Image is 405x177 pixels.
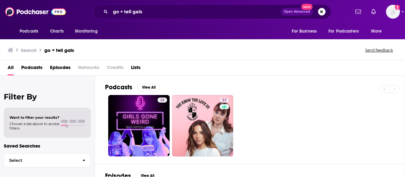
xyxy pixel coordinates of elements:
span: Networks [78,62,99,75]
span: Monitoring [75,27,97,36]
span: For Podcasters [328,27,359,36]
img: Podchaser - Follow, Share and Rate Podcasts [5,6,66,18]
h3: Search [21,47,37,53]
img: User Profile [386,5,400,19]
button: open menu [71,25,106,37]
span: Select [4,158,77,162]
a: PodcastsView All [105,83,160,91]
button: Send feedback [363,47,395,53]
button: open menu [367,25,390,37]
a: Podcasts [21,62,42,75]
span: Choose a tab above to access filters. [9,122,59,130]
button: Open AdvancedNew [281,8,313,16]
span: 37 [222,97,227,104]
button: View All [137,84,160,91]
a: 28 [158,98,167,103]
span: Logged in as WPubPR1 [386,5,400,19]
span: Credits [107,62,123,75]
svg: Add a profile image [395,5,400,10]
a: 37 [220,98,229,103]
span: Want to filter your results? [9,115,59,120]
span: Podcasts [20,27,38,36]
h3: go + tell gals [44,47,74,53]
span: More [371,27,382,36]
a: Show notifications dropdown [353,6,364,17]
button: open menu [324,25,368,37]
a: Show notifications dropdown [369,6,378,17]
h2: Filter By [4,92,91,101]
a: 28 [108,95,170,156]
span: For Business [292,27,317,36]
input: Search podcasts, credits, & more... [110,7,281,17]
p: Saved Searches [4,143,91,149]
a: Lists [131,62,140,75]
button: Show profile menu [386,5,400,19]
div: Search podcasts, credits, & more... [93,4,331,19]
span: Open Advanced [284,10,310,13]
span: 28 [160,97,165,104]
button: Select [4,153,91,168]
button: open menu [15,25,47,37]
span: Charts [50,27,64,36]
a: Charts [46,25,67,37]
span: New [301,4,313,10]
a: Episodes [50,62,71,75]
a: All [8,62,14,75]
a: 37 [172,95,234,156]
h2: Podcasts [105,83,132,91]
button: open menu [287,25,325,37]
